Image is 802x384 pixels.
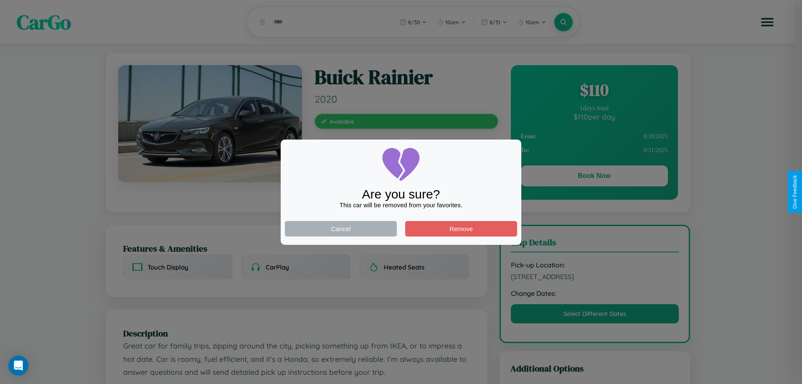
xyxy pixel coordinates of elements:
[285,187,517,201] div: Are you sure?
[792,175,798,209] div: Give Feedback
[380,144,422,186] img: broken-heart
[285,201,517,209] div: This car will be removed from your favorites.
[8,356,28,376] div: Open Intercom Messenger
[405,221,517,237] button: Remove
[285,221,397,237] button: Cancel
